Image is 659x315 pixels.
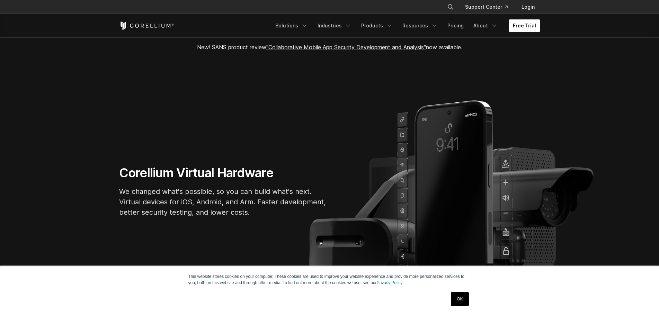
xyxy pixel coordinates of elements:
[271,19,312,32] a: Solutions
[266,44,426,51] a: "Collaborative Mobile App Security Development and Analysis"
[357,19,397,32] a: Products
[460,1,513,13] a: Support Center
[443,19,468,32] a: Pricing
[377,280,403,285] a: Privacy Policy.
[119,186,327,218] p: We changed what's possible, so you can build what's next. Virtual devices for iOS, Android, and A...
[119,165,327,181] h1: Corellium Virtual Hardware
[516,1,540,13] a: Login
[444,1,457,13] button: Search
[313,19,356,32] a: Industries
[197,44,462,51] span: New! SANS product review now available.
[451,292,469,306] a: OK
[271,19,540,32] div: Navigation Menu
[439,1,540,13] div: Navigation Menu
[469,19,502,32] a: About
[509,19,540,32] a: Free Trial
[398,19,442,32] a: Resources
[188,273,471,286] p: This website stores cookies on your computer. These cookies are used to improve your website expe...
[119,22,174,30] a: Corellium Home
